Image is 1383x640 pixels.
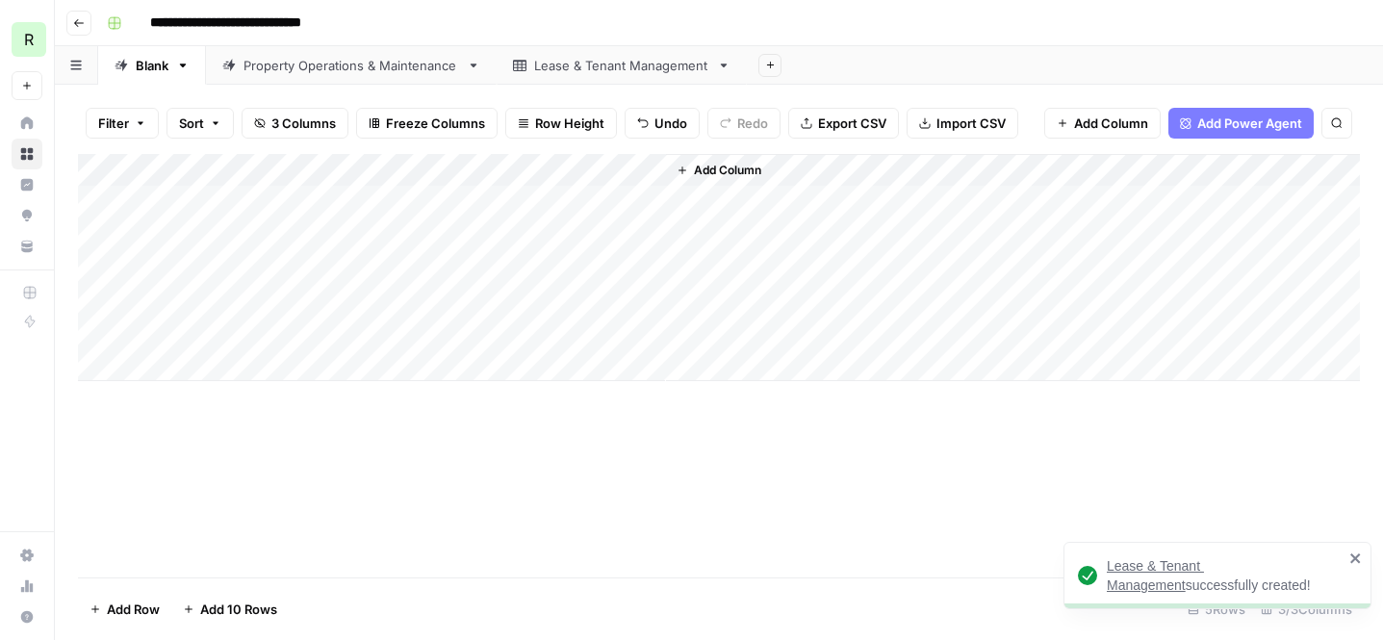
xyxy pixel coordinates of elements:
span: successfully created! [1186,577,1311,593]
span: Add Power Agent [1197,114,1302,133]
button: Help + Support [12,602,42,632]
span: Export CSV [818,114,886,133]
button: Add Column [1044,108,1161,139]
button: close [1349,550,1363,566]
a: Browse [12,139,42,169]
span: Sort [179,114,204,133]
span: R [24,28,34,51]
a: Your Data [12,231,42,262]
button: Freeze Columns [356,108,498,139]
span: Add Column [694,162,761,179]
button: Workspace: Re-Leased [12,15,42,64]
button: Add 10 Rows [171,594,289,625]
button: Export CSV [788,108,899,139]
button: Sort [166,108,234,139]
span: Import CSV [936,114,1006,133]
div: Lease & Tenant Management [534,56,709,75]
button: Row Height [505,108,617,139]
button: Filter [86,108,159,139]
div: Blank [136,56,168,75]
span: Undo [654,114,687,133]
a: Settings [12,540,42,571]
a: Lease & Tenant Management [497,46,747,85]
span: Add Column [1074,114,1148,133]
span: Row Height [535,114,604,133]
button: Add Row [78,594,171,625]
button: Add Column [669,158,769,183]
span: Add 10 Rows [200,600,277,619]
button: 3 Columns [242,108,348,139]
span: Add Row [107,600,160,619]
span: Lease & Tenant Management [1107,558,1204,593]
div: Property Operations & Maintenance [243,56,459,75]
a: Property Operations & Maintenance [206,46,497,85]
button: Add Power Agent [1168,108,1314,139]
a: Usage [12,571,42,602]
div: 5 Rows [1180,594,1253,625]
span: Filter [98,114,129,133]
a: Home [12,108,42,139]
a: Blank [98,46,206,85]
button: Undo [625,108,700,139]
button: Import CSV [907,108,1018,139]
div: 3/3 Columns [1253,594,1360,625]
a: Insights [12,169,42,200]
button: Redo [707,108,781,139]
span: 3 Columns [271,114,336,133]
span: Freeze Columns [386,114,485,133]
a: Lease & Tenant Managementsuccessfully created! [1107,558,1311,593]
span: Redo [737,114,768,133]
a: Opportunities [12,200,42,231]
